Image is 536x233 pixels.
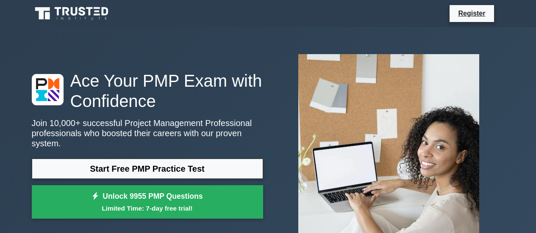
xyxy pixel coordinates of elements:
a: Register [453,8,490,19]
small: Limited Time: 7-day free trial! [42,203,253,213]
p: Join 10,000+ successful Project Management Professional professionals who boosted their careers w... [32,118,263,148]
a: Unlock 9955 PMP QuestionsLimited Time: 7-day free trial! [32,185,263,219]
h1: Ace Your PMP Exam with Confidence [32,71,263,111]
a: Start Free PMP Practice Test [32,159,263,179]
